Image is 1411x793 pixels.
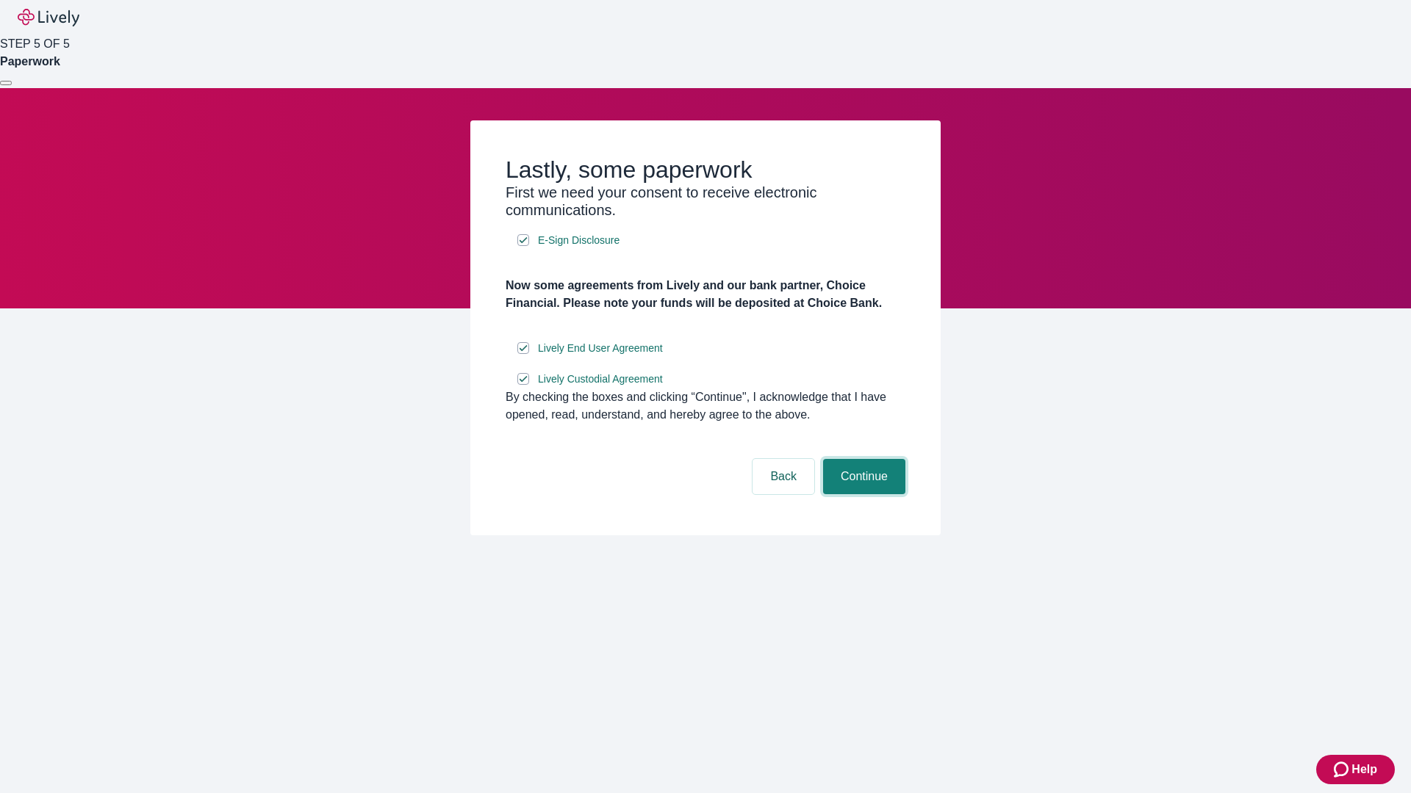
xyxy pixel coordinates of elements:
span: Help [1351,761,1377,778]
h4: Now some agreements from Lively and our bank partner, Choice Financial. Please note your funds wi... [506,277,905,312]
span: E-Sign Disclosure [538,233,620,248]
button: Continue [823,459,905,494]
span: Lively Custodial Agreement [538,372,663,387]
svg: Zendesk support icon [1334,761,1351,778]
span: Lively End User Agreement [538,341,663,356]
h2: Lastly, some paperwork [506,156,905,184]
a: e-sign disclosure document [535,339,666,358]
button: Back [753,459,814,494]
img: Lively [18,9,79,26]
h3: First we need your consent to receive electronic communications. [506,184,905,219]
a: e-sign disclosure document [535,370,666,388]
button: Zendesk support iconHelp [1316,755,1395,784]
div: By checking the boxes and clicking “Continue", I acknowledge that I have opened, read, understand... [506,388,905,424]
a: e-sign disclosure document [535,231,622,250]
